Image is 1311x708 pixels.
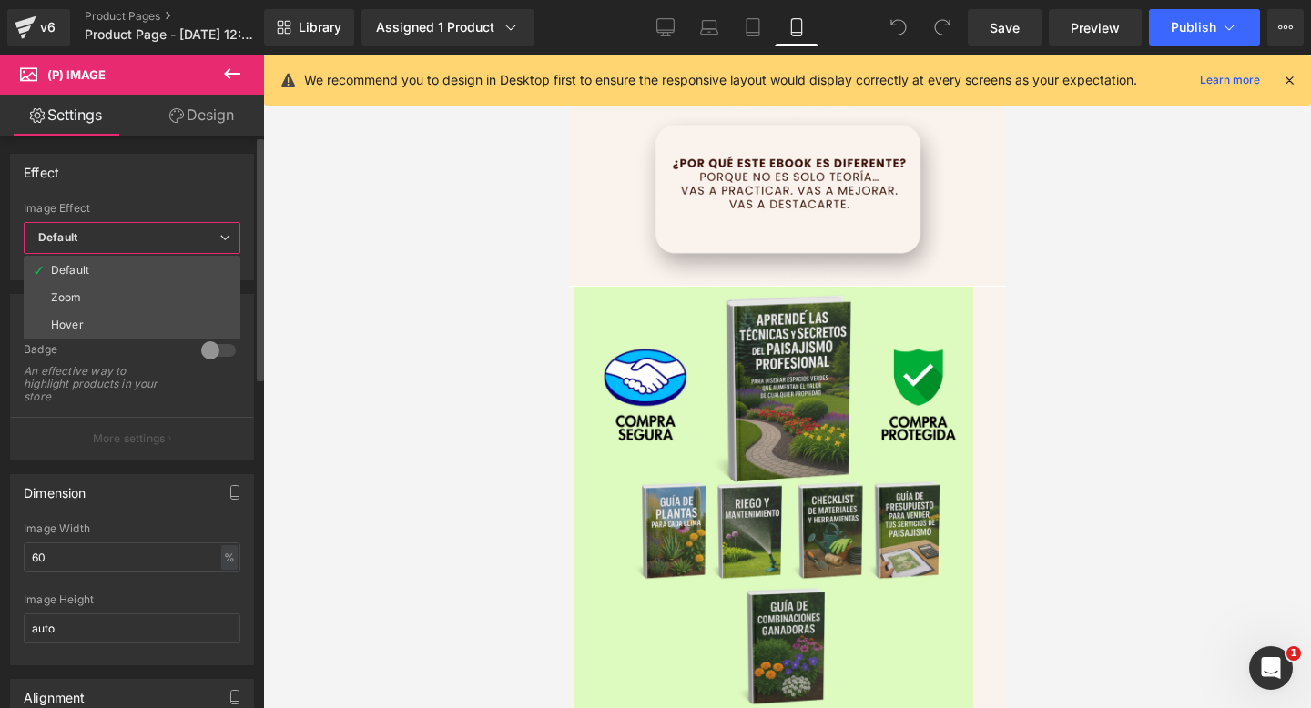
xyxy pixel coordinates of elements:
[24,680,86,705] div: Alignment
[24,593,240,606] div: Image Height
[47,67,106,82] span: (P) Image
[24,522,240,535] div: Image Width
[264,9,354,46] a: New Library
[7,9,70,46] a: v6
[880,9,917,46] button: Undo
[24,365,180,403] div: An effective way to highlight products in your store
[687,9,731,46] a: Laptop
[24,613,240,643] input: auto
[51,291,82,304] div: Zoom
[85,9,294,24] a: Product Pages
[1193,69,1267,91] a: Learn more
[11,417,253,460] button: More settings
[1071,18,1120,37] span: Preview
[775,9,818,46] a: Mobile
[1149,9,1260,46] button: Publish
[1249,646,1293,690] iframe: Intercom live chat
[644,9,687,46] a: Desktop
[376,18,520,36] div: Assigned 1 Product
[24,542,240,572] input: auto
[38,230,77,244] b: Default
[299,19,341,35] span: Library
[24,475,86,501] div: Dimension
[51,319,84,331] div: Hover
[85,27,259,42] span: Product Page - [DATE] 12:33:29
[1171,20,1216,35] span: Publish
[1267,9,1304,46] button: More
[1049,9,1142,46] a: Preview
[731,9,775,46] a: Tablet
[51,264,89,277] div: Default
[93,430,166,447] p: More settings
[221,545,238,570] div: %
[24,342,183,361] div: Badge
[136,95,268,136] a: Design
[24,155,59,180] div: Effect
[1286,646,1301,661] span: 1
[924,9,960,46] button: Redo
[304,70,1137,90] p: We recommend you to design in Desktop first to ensure the responsive layout would display correct...
[24,202,240,215] div: Image Effect
[36,15,59,39] div: v6
[990,18,1020,37] span: Save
